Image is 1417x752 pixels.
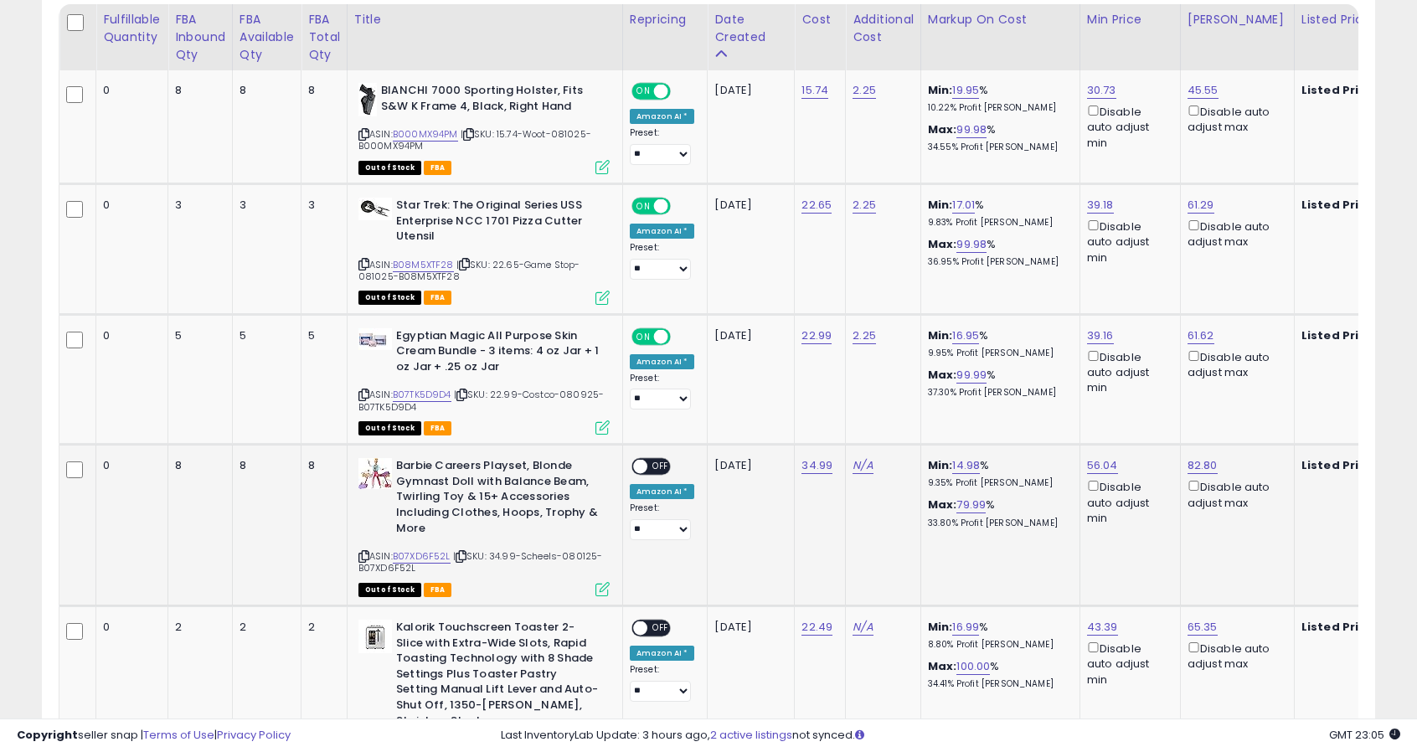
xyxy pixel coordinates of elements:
div: Title [354,11,616,28]
a: 61.62 [1188,327,1214,344]
span: OFF [668,85,695,99]
div: % [928,198,1067,229]
div: Disable auto adjust min [1087,348,1167,396]
a: N/A [853,457,873,474]
a: Privacy Policy [217,727,291,743]
div: [PERSON_NAME] [1188,11,1287,28]
p: 34.55% Profit [PERSON_NAME] [928,142,1067,153]
div: Disable auto adjust max [1188,217,1281,250]
span: FBA [424,291,452,305]
div: Amazon AI * [630,109,695,124]
a: B08M5XTF28 [393,258,454,272]
span: FBA [424,421,452,435]
div: 8 [308,83,334,98]
img: 31qse3qSxzL._SL40_.jpg [358,198,392,220]
a: 19.95 [952,82,979,99]
div: Disable auto adjust max [1188,639,1281,672]
p: 33.80% Profit [PERSON_NAME] [928,518,1067,529]
div: % [928,659,1067,690]
b: Listed Price: [1301,197,1378,213]
span: 2025-08-14 23:05 GMT [1329,727,1400,743]
a: B07XD6F52L [393,549,451,564]
div: 0 [103,328,155,343]
b: Listed Price: [1301,619,1378,635]
b: Min: [928,197,953,213]
b: Max: [928,121,957,137]
img: 41RzEhdqcVL._SL40_.jpg [358,328,392,350]
span: OFF [668,199,695,214]
div: 8 [240,458,288,473]
a: 100.00 [956,658,990,675]
a: 45.55 [1188,82,1219,99]
div: ASIN: [358,83,610,173]
span: | SKU: 22.99-Costco-080925-B07TK5D9D4 [358,388,605,413]
b: Min: [928,82,953,98]
div: Disable auto adjust min [1087,217,1167,265]
a: 82.80 [1188,457,1218,474]
div: Disable auto adjust max [1188,477,1281,510]
div: % [928,83,1067,114]
div: 5 [240,328,288,343]
div: 0 [103,198,155,213]
p: 9.95% Profit [PERSON_NAME] [928,348,1067,359]
b: Listed Price: [1301,457,1378,473]
a: 14.98 [952,457,980,474]
div: Disable auto adjust max [1188,348,1281,380]
p: 37.30% Profit [PERSON_NAME] [928,387,1067,399]
div: Amazon AI * [630,224,695,239]
div: % [928,328,1067,359]
b: Min: [928,327,953,343]
img: 41nPDbYO-AL._SL40_.jpg [358,458,392,489]
div: 3 [175,198,219,213]
div: Date Created [714,11,787,46]
div: % [928,368,1067,399]
span: | SKU: 34.99-Scheels-080125-B07XD6F52L [358,549,603,574]
div: 3 [308,198,334,213]
span: FBA [424,161,452,175]
a: N/A [853,619,873,636]
strong: Copyright [17,727,78,743]
div: ASIN: [358,328,610,434]
span: OFF [647,621,674,636]
div: Preset: [630,127,695,165]
div: [DATE] [714,83,781,98]
a: 16.95 [952,327,979,344]
a: 2.25 [853,327,876,344]
a: 2.25 [853,82,876,99]
a: 22.65 [801,197,832,214]
div: 5 [308,328,334,343]
a: 65.35 [1188,619,1218,636]
div: 8 [308,458,334,473]
a: B07TK5D9D4 [393,388,451,402]
div: Preset: [630,502,695,540]
div: % [928,497,1067,528]
span: | SKU: 22.65-Game Stop-081025-B08M5XTF28 [358,258,580,283]
b: BIANCHI 7000 Sporting Holster, Fits S&W K Frame 4, Black, Right Hand [381,83,585,118]
div: Disable auto adjust max [1188,102,1281,135]
div: 0 [103,83,155,98]
div: Fulfillable Quantity [103,11,161,46]
a: 30.73 [1087,82,1116,99]
a: 99.99 [956,367,987,384]
div: [DATE] [714,198,781,213]
div: Last InventoryLab Update: 3 hours ago, not synced. [501,728,1400,744]
a: 39.16 [1087,327,1114,344]
a: 2.25 [853,197,876,214]
b: Min: [928,457,953,473]
a: 99.98 [956,236,987,253]
b: Max: [928,367,957,383]
p: 9.83% Profit [PERSON_NAME] [928,217,1067,229]
div: 5 [175,328,219,343]
span: All listings that are currently out of stock and unavailable for purchase on Amazon [358,421,421,435]
b: Egyptian Magic All Purpose Skin Cream Bundle - 3 items: 4 oz Jar + 1 oz Jar + .25 oz Jar [396,328,600,379]
div: Preset: [630,242,695,280]
b: Barbie Careers Playset, Blonde Gymnast Doll with Balance Beam, Twirling Toy & 15+ Accessories Inc... [396,458,600,540]
div: FBA Available Qty [240,11,294,64]
span: OFF [647,460,674,474]
div: Additional Cost [853,11,914,46]
b: Min: [928,619,953,635]
div: Cost [801,11,838,28]
div: seller snap | | [17,728,291,744]
a: 99.98 [956,121,987,138]
p: 8.80% Profit [PERSON_NAME] [928,639,1067,651]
